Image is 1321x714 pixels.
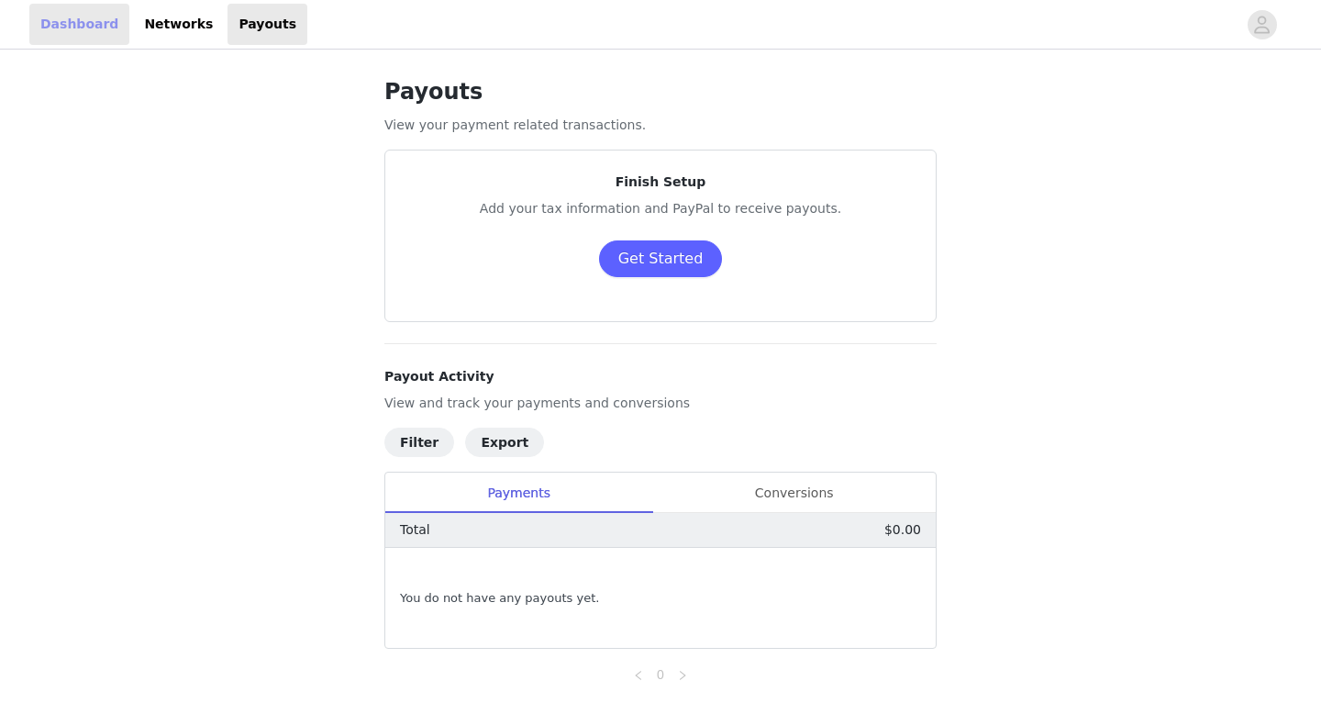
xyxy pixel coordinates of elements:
[652,473,936,514] div: Conversions
[385,473,652,514] div: Payments
[384,367,937,386] h4: Payout Activity
[29,4,129,45] a: Dashboard
[672,664,694,686] li: Next Page
[228,4,307,45] a: Payouts
[884,520,921,540] p: $0.00
[633,670,644,681] i: icon: left
[407,173,914,192] p: Finish Setup
[650,664,671,685] a: 0
[627,664,649,686] li: Previous Page
[677,670,688,681] i: icon: right
[384,428,454,457] button: Filter
[465,428,544,457] button: Export
[599,240,723,277] button: Get Started
[133,4,224,45] a: Networks
[384,75,937,108] h1: Payouts
[649,664,672,686] li: 0
[407,199,914,218] p: Add your tax information and PayPal to receive payouts.
[384,116,937,135] p: View your payment related transactions.
[384,394,937,413] p: View and track your payments and conversions
[400,520,430,540] p: Total
[400,589,599,608] span: You do not have any payouts yet.
[1253,10,1271,39] div: avatar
